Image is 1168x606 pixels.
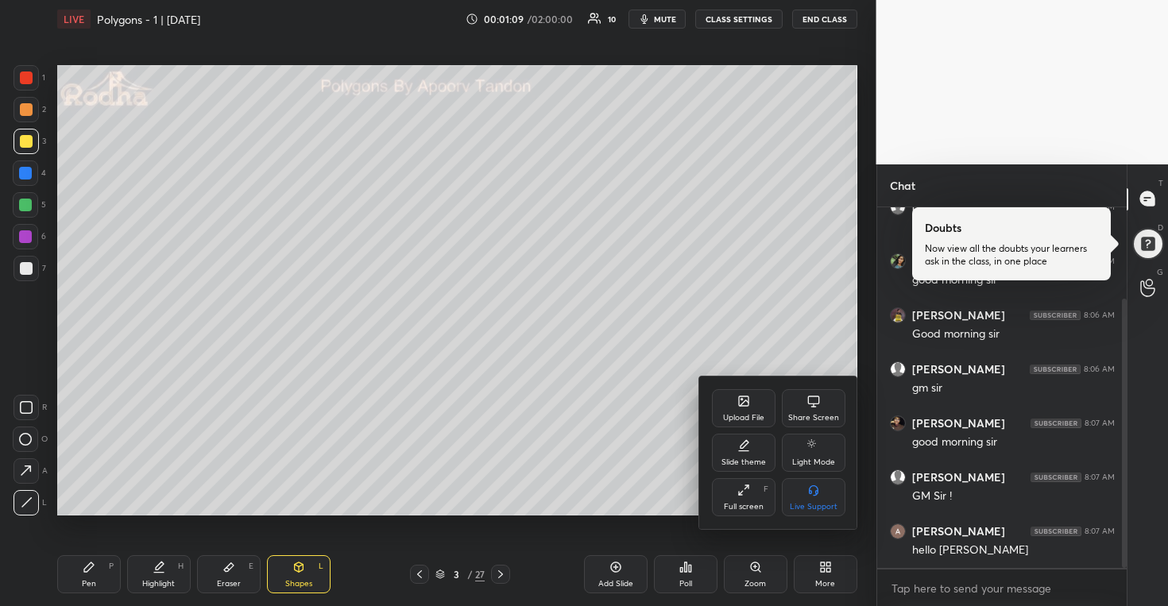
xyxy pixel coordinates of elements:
[723,414,764,422] div: Upload File
[724,503,764,511] div: Full screen
[790,503,837,511] div: Live Support
[721,458,766,466] div: Slide theme
[788,414,839,422] div: Share Screen
[764,485,768,493] div: F
[792,458,835,466] div: Light Mode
